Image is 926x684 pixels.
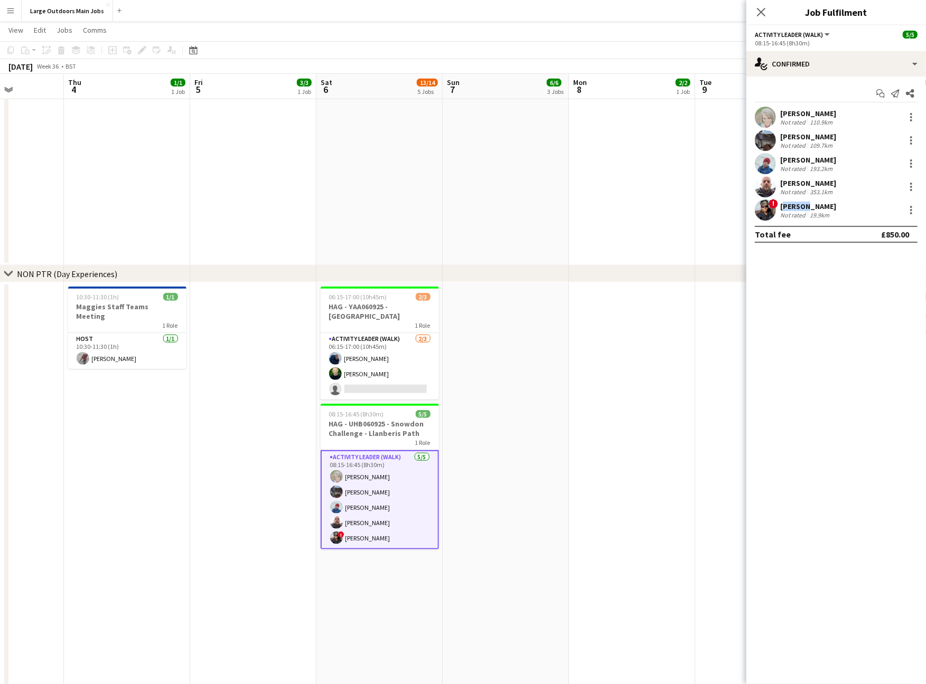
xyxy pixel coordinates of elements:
[297,79,312,87] span: 3/3
[808,141,835,149] div: 109.7km
[171,88,185,96] div: 1 Job
[68,287,186,369] app-job-card: 10:30-11:30 (1h)1/1Maggies Staff Teams Meeting1 RoleHost1/110:30-11:30 (1h)[PERSON_NAME]
[573,78,587,87] span: Mon
[22,1,113,21] button: Large Outdoors Main Jobs
[415,439,431,446] span: 1 Role
[808,118,835,126] div: 110.9km
[572,83,587,96] span: 8
[808,165,835,173] div: 193.2km
[755,229,791,240] div: Total fee
[903,31,918,39] span: 5/5
[780,165,808,173] div: Not rated
[4,23,27,37] a: View
[35,62,61,70] span: Week 36
[755,39,918,47] div: 08:15-16:45 (8h30m)
[321,333,439,400] app-card-role: Activity Leader (Walk)2/306:15-17:00 (10h45m)[PERSON_NAME][PERSON_NAME]
[780,211,808,219] div: Not rated
[8,61,33,72] div: [DATE]
[780,178,836,188] div: [PERSON_NAME]
[297,88,311,96] div: 1 Job
[68,302,186,321] h3: Maggies Staff Teams Meeting
[79,23,111,37] a: Comms
[416,410,431,418] span: 5/5
[8,25,23,35] span: View
[808,211,831,219] div: 19.9km
[881,229,909,240] div: £850.00
[769,199,778,208] span: !
[415,321,431,329] span: 1 Role
[171,79,185,87] span: 1/1
[319,83,332,96] span: 6
[163,293,178,301] span: 1/1
[445,83,460,96] span: 7
[780,132,836,141] div: [PERSON_NAME]
[780,155,836,165] div: [PERSON_NAME]
[34,25,46,35] span: Edit
[547,79,562,87] span: 6/6
[321,404,439,549] app-job-card: 08:15-16:45 (8h30m)5/5HAG - UHB060925 - Snowdon Challenge - Llanberis Path1 RoleActivity Leader (...
[676,88,690,96] div: 1 Job
[417,88,437,96] div: 5 Jobs
[163,321,178,329] span: 1 Role
[338,531,344,538] span: !
[780,188,808,196] div: Not rated
[67,83,81,96] span: 4
[746,51,926,77] div: Confirmed
[77,293,119,301] span: 10:30-11:30 (1h)
[17,269,117,279] div: NON PTR (Day Experiences)
[698,83,712,96] span: 9
[416,293,431,301] span: 2/3
[68,333,186,369] app-card-role: Host1/110:30-11:30 (1h)[PERSON_NAME]
[780,141,808,149] div: Not rated
[194,78,203,87] span: Fri
[66,62,76,70] div: BST
[68,78,81,87] span: Thu
[755,31,831,39] button: Activity Leader (Walk)
[321,450,439,549] app-card-role: Activity Leader (Walk)5/508:15-16:45 (8h30m)[PERSON_NAME][PERSON_NAME][PERSON_NAME][PERSON_NAME]!...
[447,78,460,87] span: Sun
[746,5,926,19] h3: Job Fulfilment
[321,287,439,400] app-job-card: 06:15-17:00 (10h45m)2/3HAG - YAA060925 - [GEOGRAPHIC_DATA]1 RoleActivity Leader (Walk)2/306:15-17...
[808,188,835,196] div: 353.1km
[193,83,203,96] span: 5
[699,78,712,87] span: Tue
[57,25,72,35] span: Jobs
[780,109,836,118] div: [PERSON_NAME]
[780,202,836,211] div: [PERSON_NAME]
[83,25,107,35] span: Comms
[321,302,439,321] h3: HAG - YAA060925 - [GEOGRAPHIC_DATA]
[676,79,690,87] span: 2/2
[321,78,332,87] span: Sat
[30,23,50,37] a: Edit
[329,410,384,418] span: 08:15-16:45 (8h30m)
[417,79,438,87] span: 13/14
[780,118,808,126] div: Not rated
[321,419,439,438] h3: HAG - UHB060925 - Snowdon Challenge - Llanberis Path
[52,23,77,37] a: Jobs
[329,293,387,301] span: 06:15-17:00 (10h45m)
[755,31,823,39] span: Activity Leader (Walk)
[547,88,564,96] div: 3 Jobs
